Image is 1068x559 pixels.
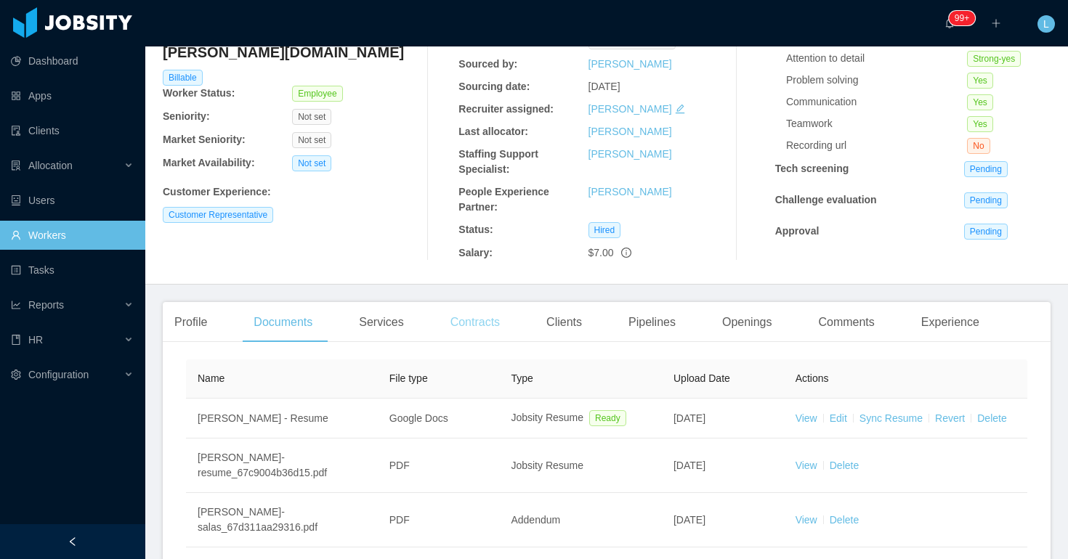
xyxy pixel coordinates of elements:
[458,186,549,213] b: People Experience Partner:
[964,224,1008,240] span: Pending
[935,412,965,424] a: Revert
[11,300,21,310] i: icon: line-chart
[389,372,428,384] span: File type
[775,163,849,174] strong: Tech screening
[673,460,705,471] span: [DATE]
[28,334,43,346] span: HR
[859,412,923,424] a: Sync Resume
[163,302,219,343] div: Profile
[588,103,672,115] a: [PERSON_NAME]
[967,51,1021,67] span: Strong-yes
[673,412,705,424] span: [DATE]
[458,247,493,258] b: Salary:
[186,438,378,493] td: [PERSON_NAME]-resume_67c9004b36d15.pdf
[28,299,64,311] span: Reports
[775,225,820,237] strong: Approval
[292,132,331,148] span: Not set
[786,73,967,88] div: Problem solving
[588,81,620,92] span: [DATE]
[967,94,993,110] span: Yes
[796,514,817,526] a: View
[163,134,246,145] b: Market Seniority:
[511,372,533,384] span: Type
[675,104,685,114] i: icon: edit
[796,412,817,424] a: View
[786,138,967,153] div: Recording url
[163,110,210,122] b: Seniority:
[458,224,493,235] b: Status:
[786,116,967,131] div: Teamwork
[967,116,993,132] span: Yes
[964,192,1008,208] span: Pending
[588,148,672,160] a: [PERSON_NAME]
[944,18,955,28] i: icon: bell
[11,335,21,345] i: icon: book
[621,248,631,258] span: info-circle
[458,58,517,70] b: Sourced by:
[511,460,583,471] span: Jobsity Resume
[589,410,626,426] span: Ready
[588,222,621,238] span: Hired
[11,116,134,145] a: icon: auditClients
[163,70,203,86] span: Billable
[806,302,886,343] div: Comments
[511,412,583,423] span: Jobsity Resume
[588,126,672,137] a: [PERSON_NAME]
[673,514,705,526] span: [DATE]
[11,221,134,250] a: icon: userWorkers
[1043,15,1049,33] span: L
[378,399,500,438] td: Google Docs
[949,11,975,25] sup: 2146
[28,369,89,380] span: Configuration
[347,302,415,343] div: Services
[786,51,967,66] div: Attention to detail
[796,460,817,471] a: View
[775,194,877,205] strong: Challenge evaluation
[673,372,730,384] span: Upload Date
[11,46,134,76] a: icon: pie-chartDashboard
[11,160,21,171] i: icon: solution
[11,81,134,110] a: icon: appstoreApps
[163,186,271,197] b: Customer Experience :
[796,372,829,384] span: Actions
[830,514,859,526] a: Delete
[458,126,528,137] b: Last allocator:
[378,438,500,493] td: PDF
[11,370,21,380] i: icon: setting
[535,302,594,343] div: Clients
[186,493,378,547] td: [PERSON_NAME]-salas_67d311aa29316.pdf
[967,73,993,89] span: Yes
[830,460,859,471] a: Delete
[588,58,672,70] a: [PERSON_NAME]
[588,186,672,197] a: [PERSON_NAME]
[186,399,378,438] td: [PERSON_NAME] - Resume
[977,412,1006,424] a: Delete
[910,302,991,343] div: Experience
[292,109,331,125] span: Not set
[511,514,560,526] span: Addendum
[163,87,235,99] b: Worker Status:
[242,302,324,343] div: Documents
[292,86,342,102] span: Employee
[198,372,224,384] span: Name
[588,247,614,258] span: $7.00
[830,412,847,424] a: Edit
[458,148,538,175] b: Staffing Support Specialist:
[11,186,134,215] a: icon: robotUsers
[458,103,554,115] b: Recruiter assigned:
[163,207,273,223] span: Customer Representative
[964,161,1008,177] span: Pending
[378,493,500,547] td: PDF
[292,155,331,171] span: Not set
[967,138,990,154] span: No
[617,302,687,343] div: Pipelines
[28,160,73,171] span: Allocation
[991,18,1001,28] i: icon: plus
[163,157,255,168] b: Market Availability:
[711,302,784,343] div: Openings
[439,302,511,343] div: Contracts
[11,256,134,285] a: icon: profileTasks
[786,94,967,110] div: Communication
[458,81,530,92] b: Sourcing date:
